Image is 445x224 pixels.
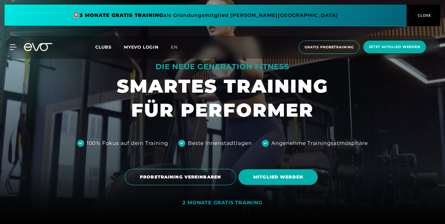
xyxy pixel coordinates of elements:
[297,41,361,54] a: Gratis Probetraining
[87,139,168,147] div: 100% Fokus auf dein Training
[271,139,368,147] div: Angenehme Trainingsatmosphäre
[305,45,354,50] span: Gratis Probetraining
[124,44,159,50] a: MYEVO LOGIN
[95,44,124,50] a: Clubs
[238,165,320,190] a: MITGLIED WERDEN
[416,13,431,18] span: CLOSE
[117,74,328,122] h1: SMARTES TRAINING FÜR PERFORMER
[407,5,440,26] button: CLOSE
[188,139,252,147] div: Beste Innenstadtlagen
[125,164,238,190] a: PROBETRAINING VEREINBAREN
[361,41,428,54] a: Jetzt Mitglied werden
[95,44,112,50] span: Clubs
[117,62,328,72] div: DIE NEUE GENERATION FITNESS
[183,200,262,206] div: 2 MONATE GRATIS TRAINING
[253,174,303,180] span: MITGLIED WERDEN
[369,44,420,50] span: Jetzt Mitglied werden
[171,44,185,51] a: en
[171,44,178,50] span: en
[140,174,221,180] span: PROBETRAINING VEREINBAREN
